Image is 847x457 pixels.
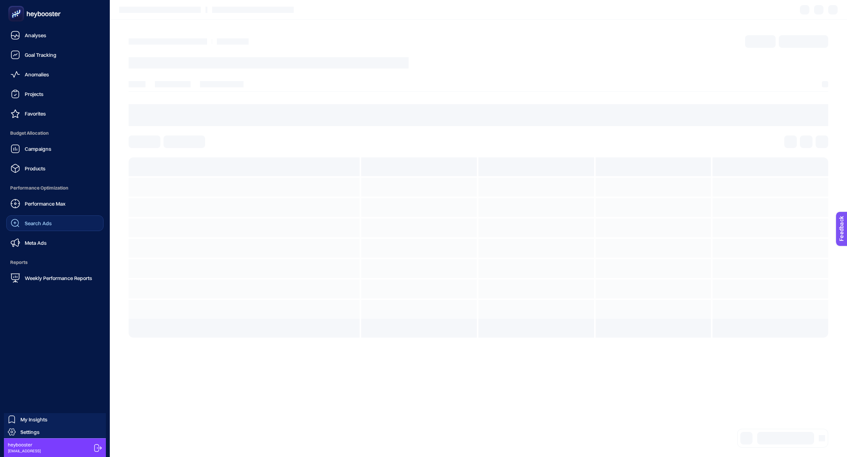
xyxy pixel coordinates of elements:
a: Weekly Performance Reports [6,270,104,286]
span: Performance Optimization [6,180,104,196]
a: Campaigns [6,141,104,157]
span: My Insights [20,416,47,423]
span: Reports [6,255,104,270]
a: Anomalies [6,67,104,82]
a: My Insights [4,413,106,426]
span: heybooster [8,442,41,448]
a: Analyses [6,27,104,43]
span: Projects [25,91,44,97]
span: Search Ads [25,220,52,226]
span: Campaigns [25,146,51,152]
span: I don't like something [35,54,96,61]
a: Performance Max [6,196,104,211]
span: Press ENTER [87,148,124,154]
a: Products [6,161,104,176]
a: Goal Tracking [6,47,104,63]
span: [EMAIL_ADDRESS] [8,448,41,454]
span: Products [25,165,45,172]
span: Anomalies [25,71,49,78]
span: Settings [20,429,40,435]
span: Weekly Performance Reports [25,275,92,281]
span: Favorites [25,110,46,117]
a: Projects [6,86,104,102]
span: Feedback [5,2,30,9]
a: Search Ads [6,215,104,231]
a: Settings [4,426,106,438]
header: What did you not like? [18,67,124,94]
span: NEXT [115,170,129,176]
span: Performance Max [25,201,65,207]
span: Analyses [25,32,46,38]
a: Meta Ads [6,235,104,251]
span: Budget Allocation [6,125,104,141]
span: Goal Tracking [25,52,56,58]
a: Favorites [6,106,104,121]
span: Meta Ads [25,240,47,246]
